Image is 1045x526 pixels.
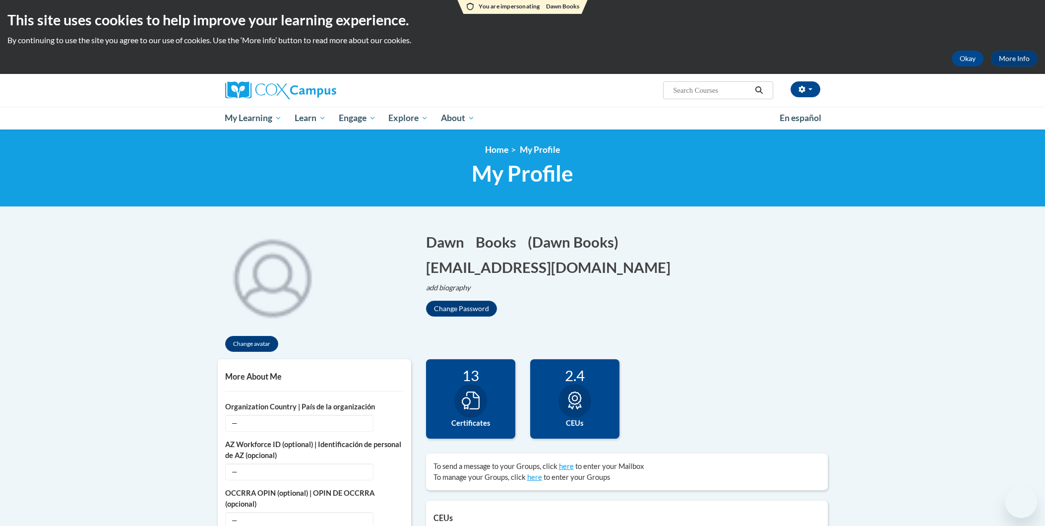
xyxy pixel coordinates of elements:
[210,107,835,130] div: Main menu
[218,222,327,331] img: profile avatar
[991,51,1038,66] a: More Info
[339,112,376,124] span: Engage
[382,107,434,130] a: Explore
[773,108,828,129] a: En español
[433,367,508,384] div: 13
[559,462,574,470] a: here
[426,232,471,252] button: Edit first name
[485,144,508,155] a: Home
[434,107,481,130] a: About
[225,336,278,352] button: Change avatar
[426,257,677,277] button: Edit email address
[433,513,820,523] h5: CEUs
[751,84,766,96] button: Search
[528,232,625,252] button: Edit screen name
[225,439,404,461] label: AZ Workforce ID (optional) | Identificación de personal de AZ (opcional)
[433,473,526,481] span: To manage your Groups, click
[1005,486,1037,518] iframe: Button to launch messaging window
[538,367,612,384] div: 2.4
[952,51,984,66] button: Okay
[476,232,523,252] button: Edit last name
[472,160,573,187] span: My Profile
[426,301,497,317] button: Change Password
[672,84,751,96] input: Search Courses
[218,222,327,331] div: Click to change the profile picture
[780,113,821,123] span: En español
[433,418,508,429] label: Certificates
[426,282,479,293] button: Edit biography
[575,462,644,470] span: to enter your Mailbox
[332,107,382,130] a: Engage
[225,463,373,480] span: —
[520,144,560,155] span: My Profile
[225,488,404,510] label: OCCRRA OPIN (optional) | OPIN DE OCCRRA (opcional)
[426,283,471,292] i: add biography
[388,112,428,124] span: Explore
[225,112,282,124] span: My Learning
[433,462,557,470] span: To send a message to your Groups, click
[225,415,373,432] span: —
[544,473,610,481] span: to enter your Groups
[219,107,289,130] a: My Learning
[225,372,404,381] h5: More About Me
[7,35,1038,46] p: By continuing to use the site you agree to our use of cookies. Use the ‘More info’ button to read...
[295,112,326,124] span: Learn
[225,81,336,99] img: Cox Campus
[288,107,332,130] a: Learn
[441,112,475,124] span: About
[791,81,820,97] button: Account Settings
[225,401,404,412] label: Organization Country | País de la organización
[527,473,542,481] a: here
[538,418,612,429] label: CEUs
[7,10,1038,30] h2: This site uses cookies to help improve your learning experience.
